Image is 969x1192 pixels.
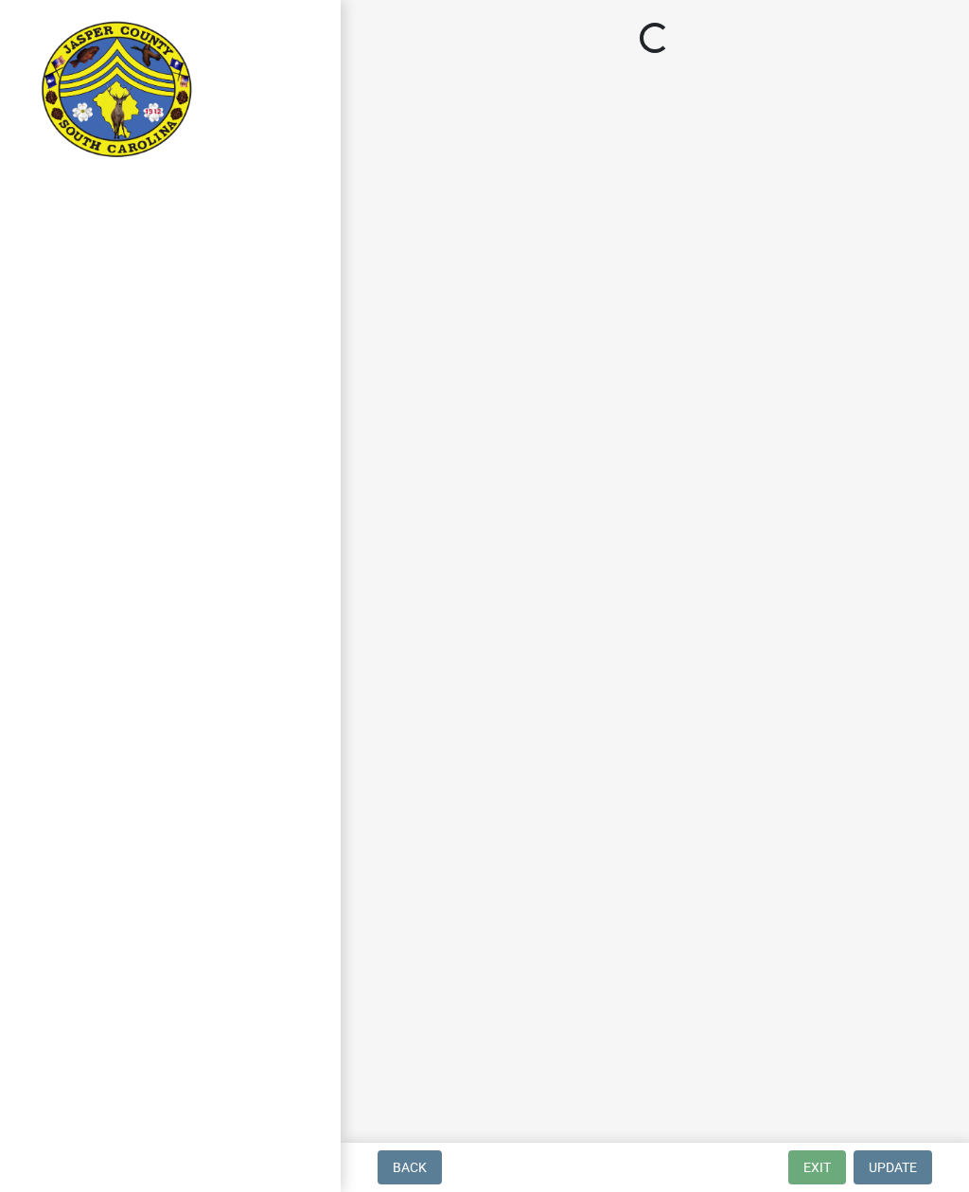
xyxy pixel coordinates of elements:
[38,20,196,162] img: Jasper County, South Carolina
[378,1150,442,1184] button: Back
[854,1150,932,1184] button: Update
[788,1150,846,1184] button: Exit
[869,1160,917,1175] span: Update
[393,1160,427,1175] span: Back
